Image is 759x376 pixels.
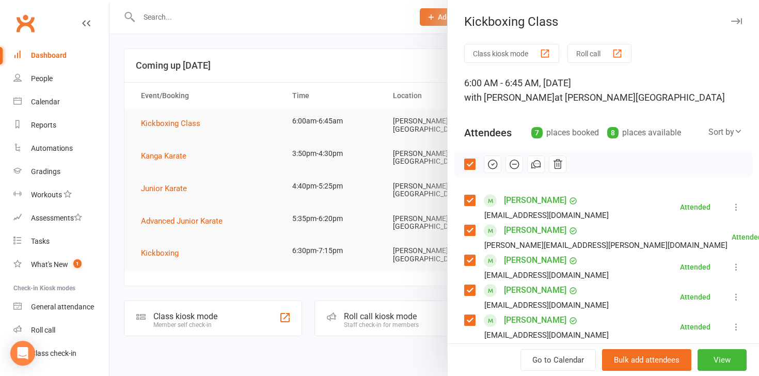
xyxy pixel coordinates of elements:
button: View [698,349,747,371]
a: General attendance kiosk mode [13,295,109,319]
div: Dashboard [31,51,67,59]
div: Calendar [31,98,60,106]
div: What's New [31,260,68,269]
a: Workouts [13,183,109,207]
a: Roll call [13,319,109,342]
a: Clubworx [12,10,38,36]
div: 6:00 AM - 6:45 AM, [DATE] [464,76,742,105]
div: Attended [680,293,710,301]
a: Reports [13,114,109,137]
a: [PERSON_NAME] [504,342,566,358]
div: [EMAIL_ADDRESS][DOMAIN_NAME] [484,269,609,282]
div: Assessments [31,214,82,222]
div: [PERSON_NAME][EMAIL_ADDRESS][PERSON_NAME][DOMAIN_NAME] [484,239,728,252]
a: Automations [13,137,109,160]
span: with [PERSON_NAME] [464,92,555,103]
div: Kickboxing Class [448,14,759,29]
a: [PERSON_NAME] [504,282,566,299]
div: Attended [680,263,710,271]
a: Assessments [13,207,109,230]
a: [PERSON_NAME] [504,312,566,328]
button: Roll call [567,44,631,63]
a: [PERSON_NAME] [504,222,566,239]
a: Calendar [13,90,109,114]
div: Roll call [31,326,55,334]
div: General attendance [31,303,94,311]
div: [EMAIL_ADDRESS][DOMAIN_NAME] [484,209,609,222]
div: [EMAIL_ADDRESS][DOMAIN_NAME] [484,328,609,342]
a: [PERSON_NAME] [504,192,566,209]
div: places available [607,126,681,140]
a: Class kiosk mode [13,342,109,365]
a: People [13,67,109,90]
div: People [31,74,53,83]
div: Automations [31,144,73,152]
a: What's New1 [13,253,109,276]
span: 1 [73,259,82,268]
a: Dashboard [13,44,109,67]
div: 7 [531,127,543,138]
div: Open Intercom Messenger [10,341,35,366]
a: Go to Calendar [520,349,596,371]
button: Bulk add attendees [602,349,691,371]
div: Workouts [31,191,62,199]
div: 8 [607,127,619,138]
a: [PERSON_NAME] [504,252,566,269]
div: Tasks [31,237,50,245]
a: Tasks [13,230,109,253]
div: Reports [31,121,56,129]
span: at [PERSON_NAME][GEOGRAPHIC_DATA] [555,92,725,103]
div: Sort by [708,126,742,139]
div: Attendees [464,126,512,140]
div: places booked [531,126,599,140]
div: Class check-in [31,349,76,357]
div: Attended [680,323,710,331]
div: Gradings [31,167,60,176]
a: Gradings [13,160,109,183]
div: Attended [680,203,710,211]
button: Class kiosk mode [464,44,559,63]
div: [EMAIL_ADDRESS][DOMAIN_NAME] [484,299,609,312]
